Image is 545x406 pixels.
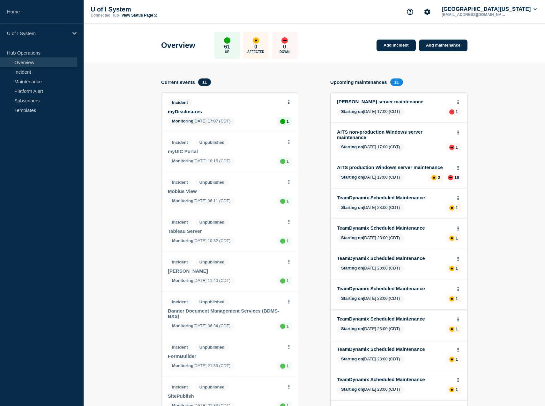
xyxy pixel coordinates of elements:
[280,119,285,124] div: up
[456,327,458,331] p: 1
[168,268,283,274] a: [PERSON_NAME]
[168,277,235,285] span: [DATE] 11:40 (CDT)
[195,139,229,146] span: Unpublished
[337,255,452,261] a: TeamDynamix Scheduled Maintenance
[168,117,235,126] span: [DATE] 17:07 (CDT)
[341,266,363,270] span: Starting on
[168,258,192,266] span: Incident
[341,326,363,331] span: Starting on
[287,199,289,203] p: 1
[168,218,192,226] span: Incident
[337,165,452,170] a: AITS production Windows server maintenance
[168,99,192,106] span: Incident
[195,343,229,351] span: Unpublished
[456,387,458,392] p: 1
[440,6,538,12] button: [GEOGRAPHIC_DATA][US_STATE]
[168,362,235,370] span: [DATE] 21:33 (CDT)
[172,278,193,283] span: Monitoring
[172,323,193,328] span: Monitoring
[454,175,459,180] p: 16
[168,322,235,330] span: [DATE] 06:34 (CDT)
[341,109,363,114] span: Starting on
[337,386,404,394] span: [DATE] 23:00 (CDT)
[337,143,404,151] span: [DATE] 17:00 (CDT)
[456,236,458,240] p: 1
[419,40,467,51] a: Add maintenance
[283,44,286,50] p: 0
[168,149,283,154] a: myUIC Portal
[198,78,211,86] span: 11
[195,258,229,266] span: Unpublished
[168,109,283,114] a: myDisclosures
[341,357,363,361] span: Starting on
[91,13,119,18] p: Connected Hub
[91,6,218,13] p: U of I System
[247,50,264,54] p: Affected
[449,387,454,392] div: affected
[449,296,454,301] div: affected
[281,37,288,44] div: down
[168,383,192,391] span: Incident
[449,145,454,150] div: down
[341,175,363,180] span: Starting on
[337,264,404,273] span: [DATE] 23:00 (CDT)
[195,179,229,186] span: Unpublished
[195,298,229,306] span: Unpublished
[287,278,289,283] p: 1
[449,357,454,362] div: affected
[431,175,437,180] div: affected
[341,296,363,301] span: Starting on
[337,325,404,333] span: [DATE] 23:00 (CDT)
[195,218,229,226] span: Unpublished
[337,195,452,200] a: TeamDynamix Scheduled Maintenance
[168,139,192,146] span: Incident
[280,278,285,284] div: up
[456,266,458,271] p: 1
[337,286,452,291] a: TeamDynamix Scheduled Maintenance
[449,109,454,114] div: down
[449,236,454,241] div: affected
[403,5,417,18] button: Support
[224,37,230,44] div: up
[122,13,157,18] a: View Status Page
[280,364,285,369] div: up
[337,346,452,352] a: TeamDynamix Scheduled Maintenance
[168,393,283,399] a: SitePublish
[337,377,452,382] a: TeamDynamix Scheduled Maintenance
[421,5,434,18] button: Account settings
[456,205,458,210] p: 1
[449,266,454,271] div: affected
[377,40,416,51] a: Add incident
[341,387,363,392] span: Starting on
[168,179,192,186] span: Incident
[287,239,289,243] p: 1
[172,159,193,163] span: Monitoring
[168,353,283,359] a: FormBuilder
[172,238,193,243] span: Monitoring
[168,157,235,166] span: [DATE] 18:15 (CDT)
[280,50,290,54] p: Down
[287,119,289,124] p: 1
[287,159,289,164] p: 1
[440,12,507,17] p: [EMAIL_ADDRESS][DOMAIN_NAME]
[172,198,193,203] span: Monitoring
[172,119,193,123] span: Monitoring
[287,364,289,368] p: 1
[280,159,285,164] div: up
[330,79,387,85] h4: Upcoming maintenances
[168,308,283,319] a: Banner Document Management Services (BDMS-BXS)
[337,316,452,321] a: TeamDynamix Scheduled Maintenance
[253,37,259,44] div: affected
[224,44,230,50] p: 61
[341,205,363,210] span: Starting on
[168,228,283,234] a: Tableau Server
[390,78,403,86] span: 11
[438,175,440,180] p: 2
[456,109,458,114] p: 1
[168,237,235,245] span: [DATE] 10:32 (CDT)
[161,79,195,85] h4: Current events
[254,44,257,50] p: 0
[337,225,452,231] a: TeamDynamix Scheduled Maintenance
[448,175,453,180] div: down
[287,324,289,328] p: 1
